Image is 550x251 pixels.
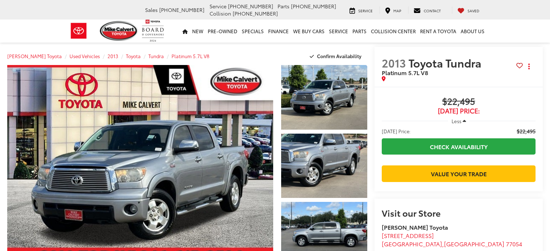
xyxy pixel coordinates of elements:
span: 2013 [382,55,406,70]
a: New [190,20,206,43]
a: Collision Center [369,20,418,43]
span: [PHONE_NUMBER] [233,10,278,17]
a: Expand Photo 2 [281,134,367,198]
span: [PHONE_NUMBER] [159,6,204,13]
a: 2013 [107,53,118,59]
span: Service [210,3,227,10]
span: Saved [467,8,479,13]
h2: Visit our Store [382,208,536,217]
a: Platinum 5.7L V8 [172,53,210,59]
a: Service [344,7,378,14]
a: Contact [408,7,446,14]
button: Actions [523,60,536,73]
a: Rent a Toyota [418,20,458,43]
span: $22,495 [517,127,536,135]
span: Sales [145,6,158,13]
a: [STREET_ADDRESS] [GEOGRAPHIC_DATA],[GEOGRAPHIC_DATA] 77054 [382,231,522,248]
span: [DATE] Price: [382,127,411,135]
span: Platinum 5.7L V8 [382,68,428,77]
span: Map [393,8,401,13]
img: 2013 Toyota Tundra Platinum 5.7L V8 [280,64,368,130]
span: [DATE] Price: [382,107,536,114]
span: Parts [278,3,289,10]
a: Check Availability [382,138,536,155]
span: Confirm Availability [317,53,361,59]
a: Tundra [148,53,164,59]
button: Less [448,114,470,127]
span: , [382,239,522,248]
a: Toyota [126,53,141,59]
a: Expand Photo 1 [281,65,367,130]
button: Confirm Availability [306,50,368,62]
span: [PHONE_NUMBER] [291,3,336,10]
span: [PHONE_NUMBER] [228,3,273,10]
img: 2013 Toyota Tundra Platinum 5.7L V8 [280,133,368,199]
span: Less [452,118,461,124]
span: [GEOGRAPHIC_DATA] [444,239,504,248]
span: 77054 [506,239,522,248]
span: Toyota Tundra [409,55,484,70]
span: [STREET_ADDRESS] [382,231,434,239]
span: Service [358,8,373,13]
a: Home [180,20,190,43]
img: Toyota [65,19,92,43]
a: Service [327,20,350,43]
img: Mike Calvert Toyota [100,21,138,41]
span: $22,495 [382,96,536,107]
a: Finance [266,20,291,43]
span: Collision [210,10,231,17]
a: Used Vehicles [69,53,100,59]
a: WE BUY CARS [291,20,327,43]
a: [PERSON_NAME] Toyota [7,53,62,59]
a: Pre-Owned [206,20,240,43]
a: About Us [458,20,487,43]
span: [GEOGRAPHIC_DATA] [382,239,442,248]
a: Parts [350,20,369,43]
span: dropdown dots [528,64,530,69]
strong: [PERSON_NAME] Toyota [382,223,448,231]
span: Contact [424,8,441,13]
a: Value Your Trade [382,165,536,182]
a: My Saved Vehicles [452,7,485,14]
a: Specials [240,20,266,43]
a: Map [380,7,407,14]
